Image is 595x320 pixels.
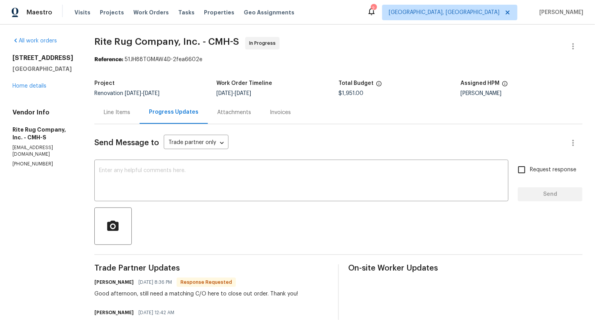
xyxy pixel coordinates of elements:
span: Request response [530,166,576,174]
p: [PHONE_NUMBER] [12,161,76,167]
span: Response Requested [177,278,235,286]
h5: [GEOGRAPHIC_DATA] [12,65,76,73]
div: Invoices [270,109,291,116]
p: [EMAIL_ADDRESS][DOMAIN_NAME] [12,144,76,158]
span: [PERSON_NAME] [536,9,583,16]
h5: Total Budget [338,81,374,86]
b: Reference: [94,57,123,62]
span: Projects [100,9,124,16]
span: [DATE] 12:42 AM [138,309,174,316]
a: Home details [12,83,46,89]
span: Rite Rug Company, Inc. - CMH-S [94,37,239,46]
span: [DATE] [143,91,159,96]
span: - [125,91,159,96]
div: Progress Updates [149,108,198,116]
span: [DATE] [216,91,233,96]
h5: Project [94,81,115,86]
span: Trade Partner Updates [94,264,329,272]
span: Properties [204,9,234,16]
h5: Work Order Timeline [216,81,272,86]
div: 51JH88TGMAW4D-2fea6602e [94,56,583,63]
span: Work Orders [133,9,169,16]
span: Renovation [94,91,159,96]
span: The total cost of line items that have been proposed by Opendoor. This sum includes line items th... [376,81,382,91]
span: - [216,91,251,96]
div: 2 [371,5,376,12]
h6: [PERSON_NAME] [94,309,134,316]
span: On-site Worker Updates [348,264,583,272]
span: Geo Assignments [244,9,294,16]
span: [DATE] [125,91,141,96]
span: [DATE] [235,91,251,96]
div: Trade partner only [164,137,228,149]
span: Tasks [178,10,195,15]
h5: Rite Rug Company, Inc. - CMH-S [12,126,76,141]
span: Visits [74,9,90,16]
div: Attachments [217,109,251,116]
span: Maestro [27,9,52,16]
h6: [PERSON_NAME] [94,278,134,286]
div: Line Items [104,109,130,116]
span: [DATE] 8:36 PM [138,278,172,286]
h4: Vendor Info [12,109,76,116]
div: [PERSON_NAME] [460,91,583,96]
h2: [STREET_ADDRESS] [12,54,76,62]
div: Good afternoon, still need a matching C/O here to close out order. Thank you! [94,290,298,298]
span: $1,951.00 [338,91,363,96]
span: The hpm assigned to this work order. [502,81,508,91]
span: [GEOGRAPHIC_DATA], [GEOGRAPHIC_DATA] [389,9,499,16]
a: All work orders [12,38,57,44]
span: In Progress [249,39,279,47]
span: Send Message to [94,139,159,147]
h5: Assigned HPM [460,81,499,86]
